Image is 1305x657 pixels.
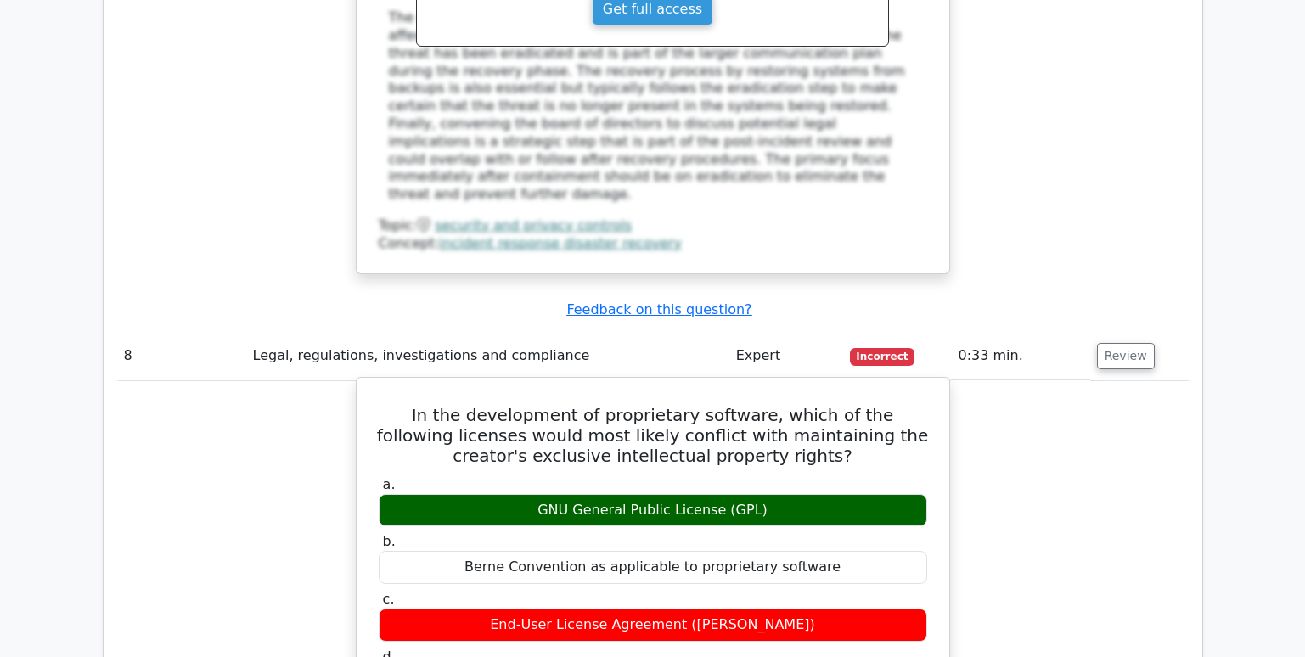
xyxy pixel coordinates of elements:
[1097,343,1155,369] button: Review
[377,405,929,466] h5: In the development of proprietary software, which of the following licenses would most likely con...
[383,476,396,492] span: a.
[566,301,751,317] a: Feedback on this question?
[379,494,927,527] div: GNU General Public License (GPL)
[379,235,927,253] div: Concept:
[435,217,632,233] a: security and privacy controls
[729,332,843,380] td: Expert
[383,591,395,607] span: c.
[379,551,927,584] div: Berne Convention as applicable to proprietary software
[117,332,246,380] td: 8
[379,217,927,235] div: Topic:
[439,235,682,251] a: incident response disaster recovery
[951,332,1089,380] td: 0:33 min.
[383,533,396,549] span: b.
[379,609,927,642] div: End-User License Agreement ([PERSON_NAME])
[246,332,729,380] td: Legal, regulations, investigations and compliance
[850,348,915,365] span: Incorrect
